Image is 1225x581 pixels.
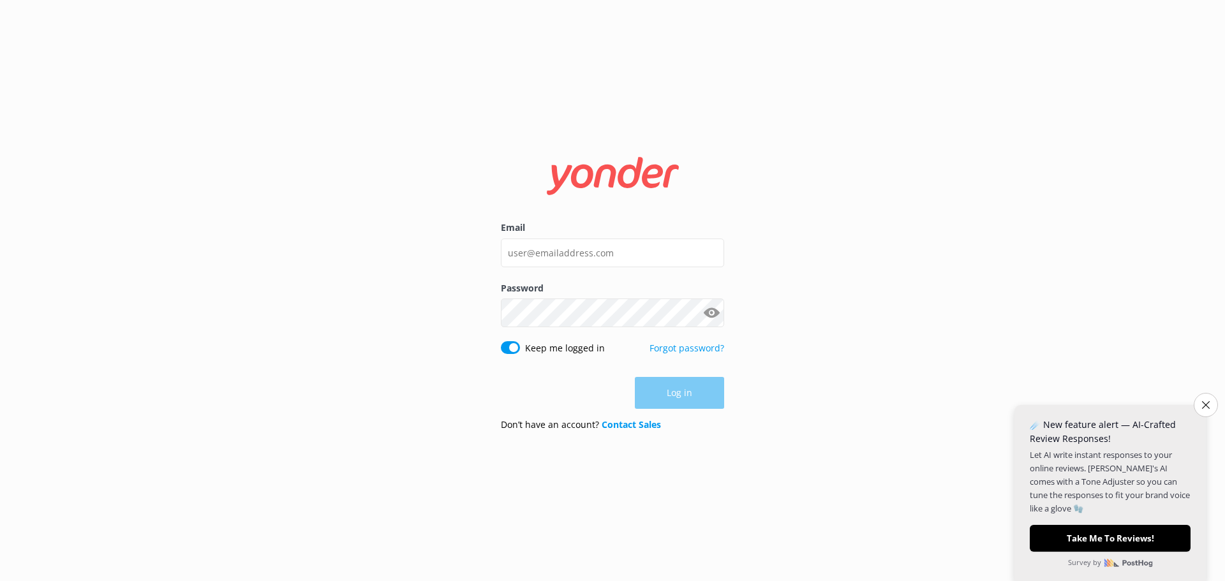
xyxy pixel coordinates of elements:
button: Show password [699,300,724,326]
a: Contact Sales [602,418,661,430]
input: user@emailaddress.com [501,239,724,267]
p: Don’t have an account? [501,418,661,432]
label: Email [501,221,724,235]
label: Keep me logged in [525,341,605,355]
label: Password [501,281,724,295]
a: Forgot password? [650,342,724,354]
